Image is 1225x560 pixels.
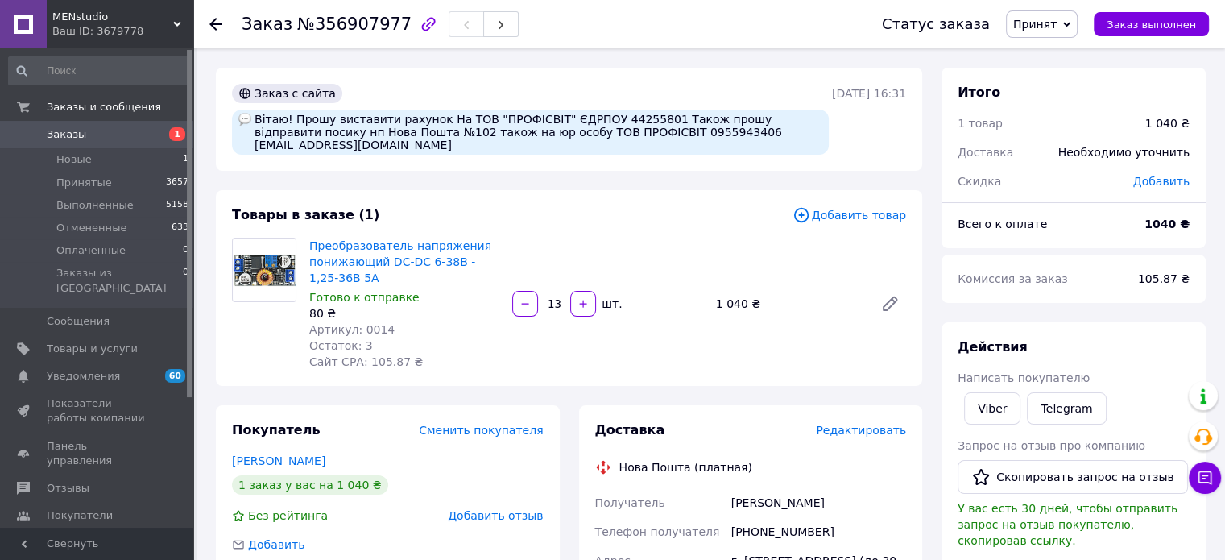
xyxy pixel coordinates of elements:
[793,206,906,224] span: Добавить товар
[1144,218,1190,230] b: 1040 ₴
[183,152,188,167] span: 1
[595,496,665,509] span: Получатель
[958,85,1000,100] span: Итого
[248,509,328,522] span: Без рейтинга
[728,488,909,517] div: [PERSON_NAME]
[964,392,1020,425] a: Viber
[232,475,388,495] div: 1 заказ у вас на 1 040 ₴
[47,396,149,425] span: Показатели работы компании
[1049,135,1199,170] div: Необходимо уточнить
[419,424,543,437] span: Сменить покупателя
[958,218,1047,230] span: Всего к оплате
[958,460,1188,494] button: Скопировать запрос на отзыв
[232,422,320,438] span: Покупатель
[172,221,188,235] span: 633
[1027,392,1106,425] a: Telegram
[56,266,183,295] span: Заказы из [GEOGRAPHIC_DATA]
[47,481,89,496] span: Отзывы
[47,127,86,142] span: Заказы
[233,254,296,286] img: Преобразователь напряжения понижающий DC-DC 6-38В - 1,25-36В 5А
[52,10,173,24] span: MENstudio
[309,339,373,352] span: Остаток: 3
[297,15,412,34] span: №356907977
[958,117,1003,130] span: 1 товар
[710,292,867,315] div: 1 040 ₴
[47,342,138,356] span: Товары и услуги
[595,525,720,538] span: Телефон получателя
[56,243,126,258] span: Оплаченные
[232,84,342,103] div: Заказ с сайта
[47,439,149,468] span: Панель управления
[958,339,1028,355] span: Действия
[238,113,251,126] img: :speech_balloon:
[832,87,906,100] time: [DATE] 16:31
[56,176,112,190] span: Принятые
[958,175,1001,188] span: Скидка
[232,207,379,222] span: Товары в заказе (1)
[958,439,1145,452] span: Запрос на отзыв про компанию
[47,314,110,329] span: Сообщения
[728,517,909,546] div: [PHONE_NUMBER]
[169,127,185,141] span: 1
[958,371,1090,384] span: Написать покупателю
[816,424,906,437] span: Редактировать
[242,15,292,34] span: Заказ
[183,243,188,258] span: 0
[56,198,134,213] span: Выполненные
[309,323,395,336] span: Артикул: 0014
[232,454,325,467] a: [PERSON_NAME]
[958,272,1068,285] span: Комиссия за заказ
[56,221,126,235] span: Отмененные
[615,459,756,475] div: Нова Пошта (платная)
[309,291,420,304] span: Готово к отправке
[52,24,193,39] div: Ваш ID: 3679778
[595,422,665,438] span: Доставка
[1107,19,1196,31] span: Заказ выполнен
[47,369,120,384] span: Уведомления
[166,198,188,213] span: 5158
[8,56,190,85] input: Поиск
[1138,272,1190,285] span: 105.87 ₴
[1133,175,1190,188] span: Добавить
[958,146,1013,159] span: Доставка
[47,508,113,523] span: Покупатели
[47,100,161,114] span: Заказы и сообщения
[1013,18,1057,31] span: Принят
[1189,462,1221,494] button: Чат с покупателем
[248,538,304,551] span: Добавить
[1094,12,1209,36] button: Заказ выполнен
[56,152,92,167] span: Новые
[958,502,1177,547] span: У вас есть 30 дней, чтобы отправить запрос на отзыв покупателю, скопировав ссылку.
[232,110,829,155] div: Вітаю! Прошу виставити рахунок На ТОВ "ПРОФІСВІТ" ЄДРПОУ 44255801 Також прошу відправити посику н...
[166,176,188,190] span: 3657
[309,355,423,368] span: Сайт СРА: 105.87 ₴
[882,16,990,32] div: Статус заказа
[1145,115,1190,131] div: 1 040 ₴
[209,16,222,32] div: Вернуться назад
[874,288,906,320] a: Редактировать
[309,239,491,284] a: Преобразователь напряжения понижающий DC-DC 6-38В - 1,25-36В 5А
[165,369,185,383] span: 60
[448,509,543,522] span: Добавить отзыв
[183,266,188,295] span: 0
[598,296,623,312] div: шт.
[309,305,499,321] div: 80 ₴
